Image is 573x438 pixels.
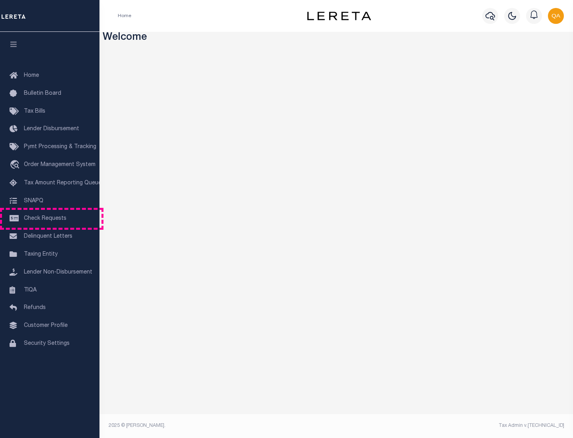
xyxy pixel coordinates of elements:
[24,252,58,257] span: Taxing Entity
[24,91,61,96] span: Bulletin Board
[103,422,337,429] div: 2025 © [PERSON_NAME].
[24,162,95,168] span: Order Management System
[24,73,39,78] span: Home
[548,8,564,24] img: svg+xml;base64,PHN2ZyB4bWxucz0iaHR0cDovL3d3dy53My5vcmcvMjAwMC9zdmciIHBvaW50ZXItZXZlbnRzPSJub25lIi...
[307,12,371,20] img: logo-dark.svg
[24,216,66,221] span: Check Requests
[118,12,131,20] li: Home
[24,126,79,132] span: Lender Disbursement
[24,305,46,311] span: Refunds
[24,109,45,114] span: Tax Bills
[342,422,564,429] div: Tax Admin v.[TECHNICAL_ID]
[103,32,570,44] h3: Welcome
[24,234,72,239] span: Delinquent Letters
[24,341,70,346] span: Security Settings
[24,180,101,186] span: Tax Amount Reporting Queue
[24,144,96,150] span: Pymt Processing & Tracking
[10,160,22,170] i: travel_explore
[24,198,43,203] span: SNAPQ
[24,287,37,293] span: TIQA
[24,270,92,275] span: Lender Non-Disbursement
[24,323,68,328] span: Customer Profile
